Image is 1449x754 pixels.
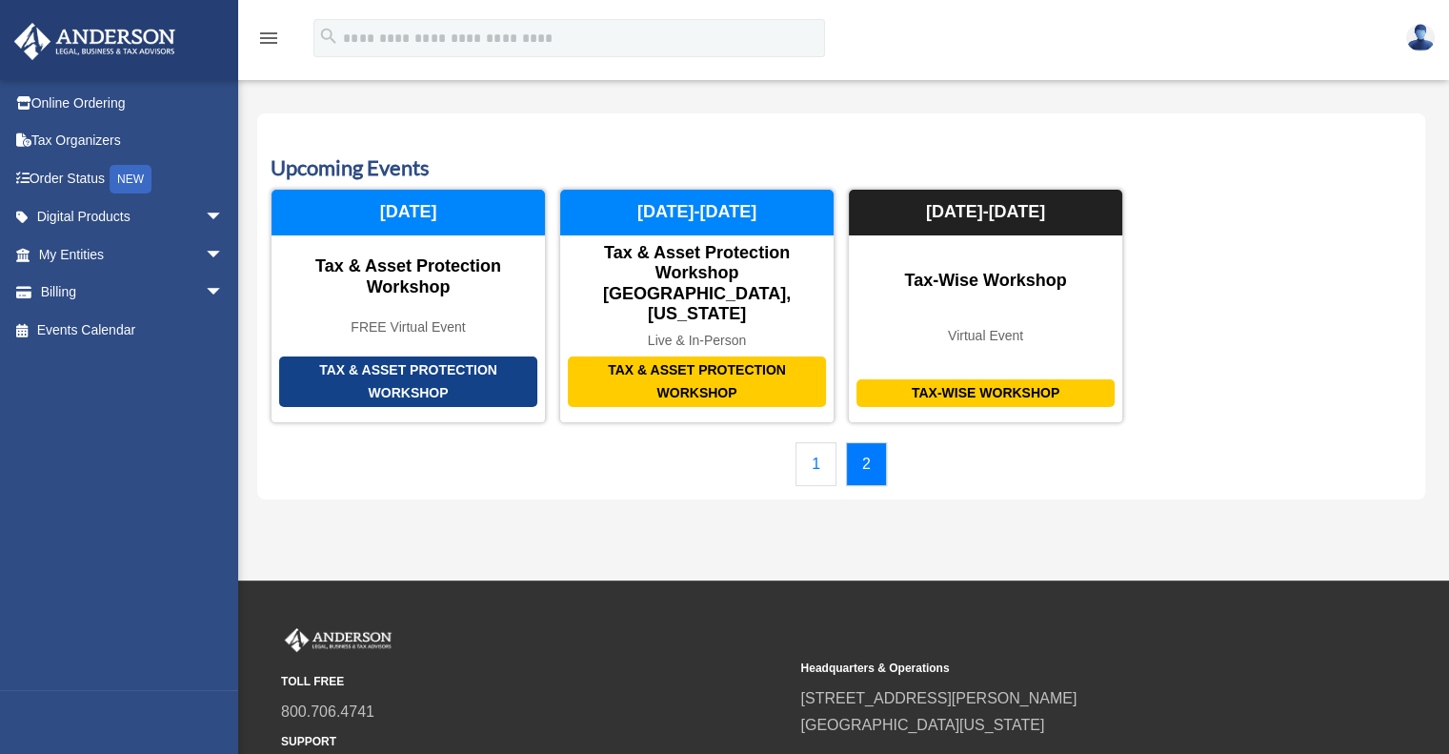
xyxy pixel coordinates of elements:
div: [DATE]-[DATE] [560,190,834,235]
h3: Upcoming Events [271,153,1412,183]
a: Events Calendar [13,311,243,349]
i: search [318,26,339,47]
small: Headquarters & Operations [800,659,1306,679]
div: FREE Virtual Event [272,319,545,336]
div: [DATE] [272,190,545,235]
small: SUPPORT [281,732,787,752]
span: arrow_drop_down [205,235,243,275]
img: User Pic [1406,24,1435,51]
div: Tax & Asset Protection Workshop [272,256,545,297]
span: arrow_drop_down [205,198,243,237]
small: TOLL FREE [281,672,787,692]
a: Digital Productsarrow_drop_down [13,198,252,236]
div: Tax & Asset Protection Workshop [568,357,826,407]
a: [STREET_ADDRESS][PERSON_NAME] [800,690,1077,706]
i: menu [257,27,280,50]
div: Tax-Wise Workshop [849,271,1122,292]
div: Tax & Asset Protection Workshop [279,357,537,407]
a: My Entitiesarrow_drop_down [13,235,252,274]
a: Tax Organizers [13,122,252,160]
div: [DATE]-[DATE] [849,190,1122,235]
a: [GEOGRAPHIC_DATA][US_STATE] [800,717,1044,733]
a: 2 [846,442,887,486]
a: Tax-Wise Workshop Tax-Wise Workshop Virtual Event [DATE]-[DATE] [848,189,1123,423]
a: 1 [795,442,836,486]
a: Billingarrow_drop_down [13,274,252,312]
a: 800.706.4741 [281,703,374,720]
a: Tax & Asset Protection Workshop Tax & Asset Protection Workshop FREE Virtual Event [DATE] [271,189,546,423]
a: menu [257,33,280,50]
span: arrow_drop_down [205,274,243,313]
div: Tax & Asset Protection Workshop [GEOGRAPHIC_DATA], [US_STATE] [560,243,834,325]
div: Live & In-Person [560,333,834,349]
div: Virtual Event [849,328,1122,344]
a: Online Ordering [13,84,252,122]
div: NEW [110,165,151,194]
a: Order StatusNEW [13,159,252,198]
img: Anderson Advisors Platinum Portal [9,23,181,60]
img: Anderson Advisors Platinum Portal [281,628,395,653]
div: Tax-Wise Workshop [856,379,1115,407]
a: Tax & Asset Protection Workshop Tax & Asset Protection Workshop [GEOGRAPHIC_DATA], [US_STATE] Liv... [559,189,835,423]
